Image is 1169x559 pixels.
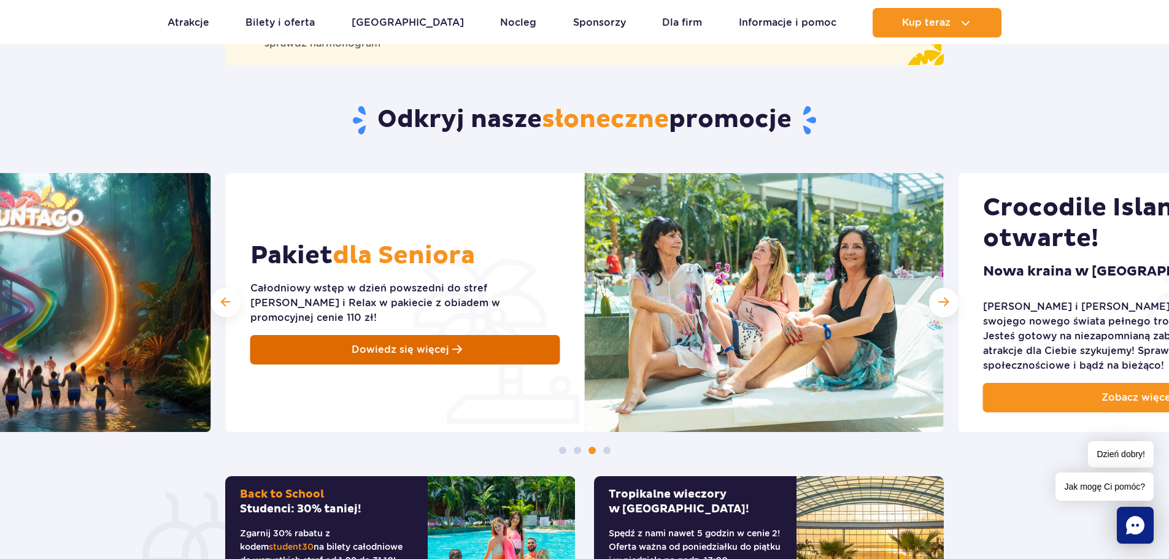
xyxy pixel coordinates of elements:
a: Dla firm [662,8,702,37]
h2: Odkryj nasze promocje [225,104,944,136]
h2: Pakiet [250,241,475,271]
a: Atrakcje [168,8,209,37]
span: Back to School [240,487,324,501]
img: Pakiet dla Seniora [585,173,944,432]
a: Nocleg [500,8,536,37]
span: student30 [269,542,314,552]
span: słoneczne [542,104,669,135]
a: Dowiedz się więcej [250,335,560,364]
h2: Studenci: 30% taniej! [240,487,413,517]
a: Sponsorzy [573,8,626,37]
h2: Tropikalne wieczory w [GEOGRAPHIC_DATA]! [609,487,782,517]
span: Dzień dobry! [1088,441,1154,468]
span: Jak mogę Ci pomóc? [1055,472,1154,501]
div: Chat [1117,507,1154,544]
a: Bilety i oferta [245,8,315,37]
span: Dowiedz się więcej [352,342,449,357]
div: Następny slajd [929,288,959,317]
span: Kup teraz [902,17,951,28]
div: Całodniowy wstęp w dzień powszedni do stref [PERSON_NAME] i Relax w pakiecie z obiadem w promocyj... [250,281,560,325]
a: [GEOGRAPHIC_DATA] [352,8,464,37]
button: Kup teraz [873,8,1001,37]
span: dla Seniora [333,241,475,271]
a: Informacje i pomoc [739,8,836,37]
